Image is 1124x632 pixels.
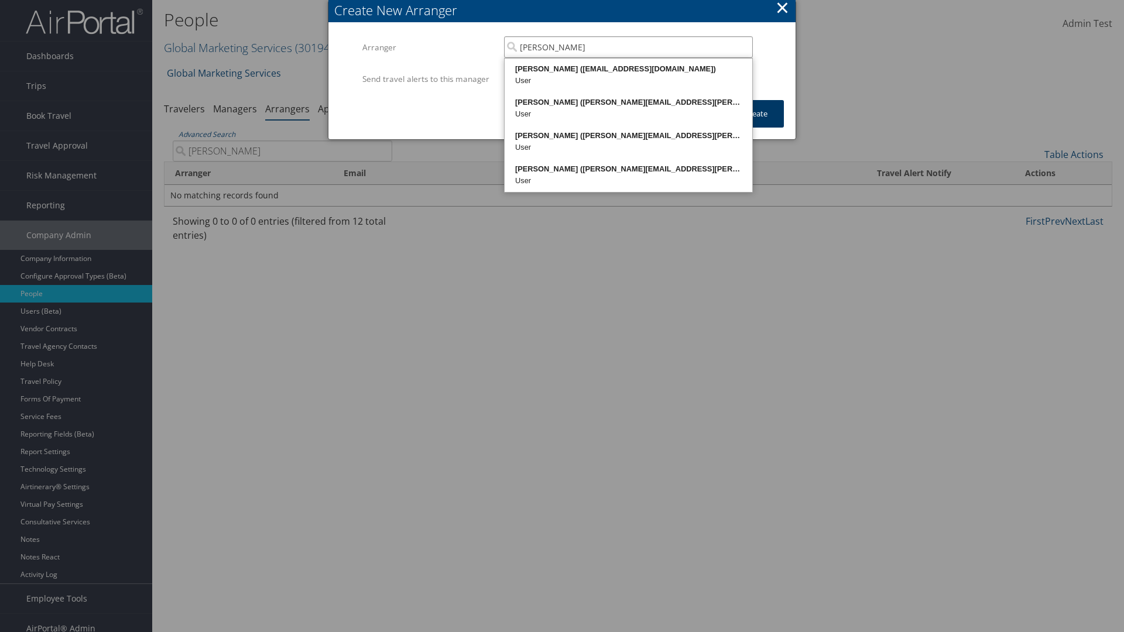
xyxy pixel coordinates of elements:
div: Create New Arranger [334,1,796,19]
label: Send travel alerts to this manager [362,68,495,90]
div: [PERSON_NAME] ([PERSON_NAME][EMAIL_ADDRESS][PERSON_NAME][DOMAIN_NAME]) [506,97,751,108]
div: User [506,175,751,187]
div: User [506,75,751,87]
label: Arranger [362,36,495,59]
div: [PERSON_NAME] ([PERSON_NAME][EMAIL_ADDRESS][PERSON_NAME][DOMAIN_NAME]) [506,163,751,175]
div: [PERSON_NAME] ([PERSON_NAME][EMAIL_ADDRESS][PERSON_NAME][DOMAIN_NAME]) [506,130,751,142]
div: User [506,142,751,153]
div: [PERSON_NAME] ([EMAIL_ADDRESS][DOMAIN_NAME]) [506,63,751,75]
div: User [506,108,751,120]
button: Create [728,100,784,128]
